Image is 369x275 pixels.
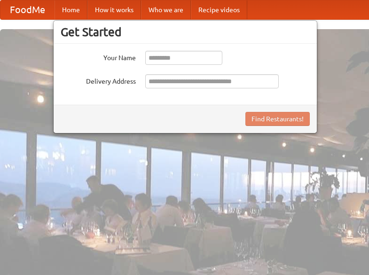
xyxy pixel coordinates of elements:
[0,0,55,19] a: FoodMe
[245,112,310,126] button: Find Restaurants!
[87,0,141,19] a: How it works
[191,0,247,19] a: Recipe videos
[55,0,87,19] a: Home
[141,0,191,19] a: Who we are
[61,51,136,63] label: Your Name
[61,74,136,86] label: Delivery Address
[61,25,310,39] h3: Get Started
